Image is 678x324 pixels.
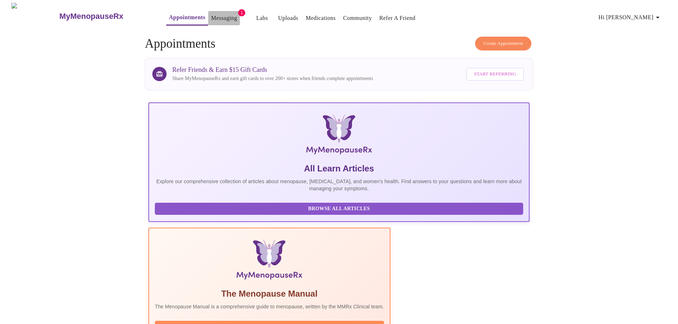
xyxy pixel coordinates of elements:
[208,11,240,25] button: Messaging
[238,9,245,16] span: 1
[155,288,384,299] h5: The Menopause Manual
[251,11,273,25] button: Labs
[211,13,237,23] a: Messaging
[275,11,301,25] button: Uploads
[172,75,373,82] p: Share MyMenopauseRx and earn gift cards to over 200+ stores when friends complete appointments
[343,13,372,23] a: Community
[212,115,466,157] img: MyMenopauseRx Logo
[599,12,662,22] span: Hi [PERSON_NAME]
[191,240,347,282] img: Menopause Manual
[155,203,523,215] button: Browse All Articles
[169,12,205,22] a: Appointments
[172,66,373,74] h3: Refer Friends & Earn $15 Gift Cards
[58,4,152,29] a: MyMenopauseRx
[166,10,208,26] button: Appointments
[474,70,516,78] span: Start Referring
[475,37,531,51] button: Create Appointment
[145,37,533,51] h4: Appointments
[59,12,123,21] h3: MyMenopauseRx
[162,205,516,213] span: Browse All Articles
[379,13,416,23] a: Refer a Friend
[377,11,419,25] button: Refer a Friend
[464,64,526,84] a: Start Referring
[155,303,384,310] p: The Menopause Manual is a comprehensive guide to menopause, written by the MMRx Clinical team.
[278,13,298,23] a: Uploads
[11,3,58,30] img: MyMenopauseRx Logo
[306,13,336,23] a: Medications
[256,13,268,23] a: Labs
[483,39,523,48] span: Create Appointment
[340,11,375,25] button: Community
[155,205,525,211] a: Browse All Articles
[466,68,524,81] button: Start Referring
[155,163,523,174] h5: All Learn Articles
[303,11,338,25] button: Medications
[155,178,523,192] p: Explore our comprehensive collection of articles about menopause, [MEDICAL_DATA], and women's hea...
[596,10,665,25] button: Hi [PERSON_NAME]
